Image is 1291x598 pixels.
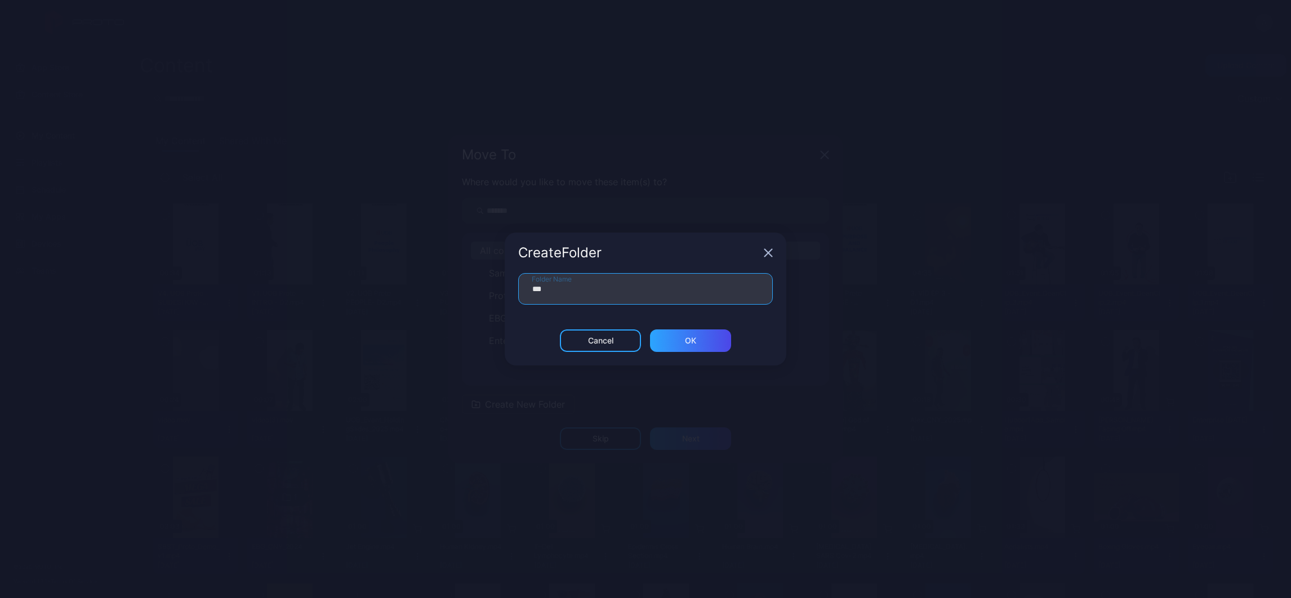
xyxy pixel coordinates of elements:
[560,329,641,352] button: Cancel
[518,246,759,260] div: Create Folder
[650,329,731,352] button: ОК
[685,336,696,345] div: ОК
[518,273,773,305] input: Folder Name
[588,336,613,345] div: Cancel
